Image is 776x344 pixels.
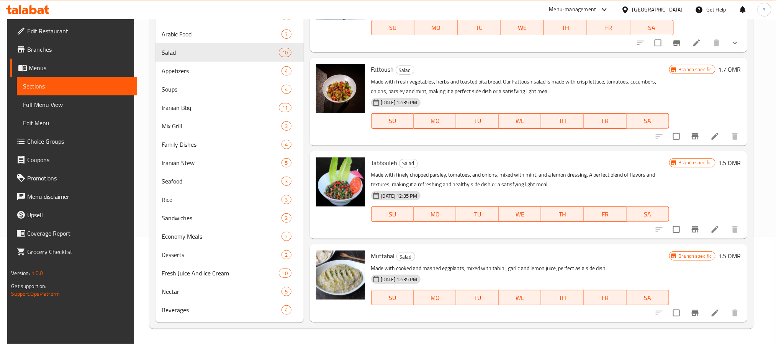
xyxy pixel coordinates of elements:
div: Fresh Juice And Ice Cream [162,269,279,278]
button: MO [414,20,458,35]
span: TH [544,209,581,220]
span: Nectar [162,287,282,296]
div: items [279,269,291,278]
div: Family Dishes [162,140,282,149]
span: FR [590,22,627,33]
button: TH [544,20,587,35]
button: SA [630,20,674,35]
div: [GEOGRAPHIC_DATA] [632,5,683,14]
a: Edit menu item [711,132,720,141]
p: Made with fresh vegetables, herbs and toasted pita bread. Our Fattoush salad is made with crisp l... [371,77,669,96]
button: WE [501,20,544,35]
span: TH [544,115,581,126]
a: Edit Menu [17,114,137,132]
span: SU [375,115,411,126]
button: delete [726,127,744,146]
a: Edit menu item [711,308,720,318]
a: Branches [10,40,137,59]
span: WE [502,292,538,303]
span: 10 [279,49,291,56]
span: Branch specific [676,66,715,73]
a: Menu disclaimer [10,187,137,206]
span: 4 [282,67,291,75]
span: TU [459,292,496,303]
span: Appetizers [162,66,282,75]
div: items [282,250,291,259]
button: SA [627,113,669,129]
div: Menu-management [549,5,596,14]
span: Select to update [668,221,684,238]
div: Sandwiches [162,213,282,223]
button: SU [371,113,414,129]
span: TU [461,22,498,33]
div: Arabic Food7 [156,25,303,43]
div: Sandwiches2 [156,209,303,227]
div: Seafood [162,177,282,186]
span: Mix Grill [162,121,282,131]
span: Economy Meals [162,232,282,241]
span: Iranian Stew [162,158,282,167]
span: Version: [11,268,30,278]
svg: Show Choices [730,38,740,48]
span: Full Menu View [23,100,131,109]
span: TH [547,22,584,33]
span: Edit Restaurant [27,26,131,36]
span: Menu disclaimer [27,192,131,201]
div: Seafood3 [156,172,303,190]
a: Support.OpsPlatform [11,289,60,299]
h6: 1.5 OMR [719,157,741,168]
div: Salad [399,159,418,168]
span: [DATE] 12:35 PM [378,192,421,200]
button: MO [414,290,456,305]
img: Fattoush [316,64,365,113]
span: SU [375,22,412,33]
div: Nectar5 [156,282,303,301]
span: Desserts [162,250,282,259]
span: Soups [162,85,282,94]
span: WE [502,115,538,126]
button: WE [499,113,541,129]
div: items [282,213,291,223]
div: Appetizers4 [156,62,303,80]
span: TU [459,115,496,126]
p: Made with finely chopped parsley, tomatoes, and onions, mixed with mint, and a lemon dressing. A ... [371,170,669,189]
div: items [282,66,291,75]
div: Family Dishes4 [156,135,303,154]
div: Rice3 [156,190,303,209]
button: SA [627,206,669,222]
span: SA [630,292,666,303]
button: SU [371,20,415,35]
span: Salad [396,66,414,75]
button: FR [584,113,626,129]
nav: Menu sections [156,3,303,322]
span: Grocery Checklist [27,247,131,256]
button: TH [541,290,584,305]
div: Iranian Stew5 [156,154,303,172]
button: TU [456,290,499,305]
a: Menus [10,59,137,77]
span: Rice [162,195,282,204]
span: 2 [282,233,291,240]
div: items [282,140,291,149]
span: MO [417,209,453,220]
h6: 1.5 OMR [719,251,741,261]
button: SU [371,290,414,305]
span: Beverages [162,305,282,315]
span: Salad [162,48,279,57]
div: Mix Grill3 [156,117,303,135]
button: delete [726,304,744,322]
button: Branch-specific-item [686,304,704,322]
span: 2 [282,251,291,259]
span: TU [459,209,496,220]
span: Edit Menu [23,118,131,128]
span: 4 [282,306,291,314]
button: TU [458,20,501,35]
div: Soups4 [156,80,303,98]
div: items [282,305,291,315]
span: MO [417,22,455,33]
button: MO [414,206,456,222]
button: show more [726,34,744,52]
